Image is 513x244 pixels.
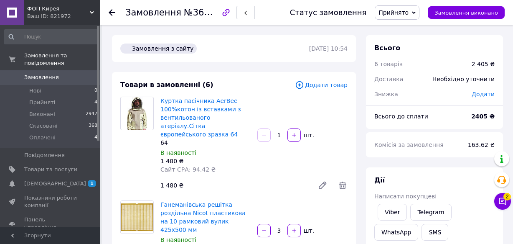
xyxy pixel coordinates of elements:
div: 64 [160,139,251,147]
a: Редагувати [314,177,331,194]
img: Ганеманівська решітка роздільна Nicot пластикова на 10 рамковий вулик 425х500 мм [121,201,153,234]
span: Виконані [29,110,55,118]
span: Видалити [338,180,348,190]
span: Повідомлення [24,152,65,159]
div: шт. [302,226,315,235]
div: Необхідно уточнити [427,70,500,88]
span: В наявності [160,149,196,156]
span: Прийнято [378,9,409,16]
span: Дії [374,176,385,184]
div: Повернутися назад [109,8,115,17]
span: 4 [94,134,97,141]
span: 368 [89,122,97,130]
a: Viber [378,204,407,221]
span: В наявності [160,236,196,243]
button: Чат з покупцем2 [494,193,511,210]
span: Доставка [374,76,403,82]
div: 1 480 ₴ [160,157,251,165]
span: [DEMOGRAPHIC_DATA] [24,180,86,187]
span: Замовлення виконано [434,10,498,16]
span: Замовлення [24,74,59,81]
span: Всього [374,44,400,52]
span: 0 [94,87,97,95]
div: Замовлення з сайту [120,44,197,54]
span: Всього до сплати [374,113,428,120]
span: Товари в замовленні (6) [120,81,213,89]
span: Панель управління [24,216,77,231]
span: Товари та послуги [24,166,77,173]
span: Знижка [374,91,398,98]
span: Показники роботи компанії [24,194,77,209]
span: Комісія за замовлення [374,141,444,148]
a: Куртка пасічника AerBee 100%котон із вставками з вентильованого атеріалу.Сітка європейського зраз... [160,98,241,138]
span: Скасовані [29,122,58,130]
a: Ганеманівська решітка роздільна Nicot пластикова на 10 рамковий вулик 425х500 мм [160,201,246,233]
button: SMS [422,224,448,241]
span: №361577651 [184,7,243,18]
a: Telegram [410,204,451,221]
span: Додати товар [295,80,348,90]
span: 4 [94,99,97,106]
div: 1 480 ₴ [157,180,311,191]
span: 1 [88,180,96,187]
span: Замовлення [125,8,181,18]
b: 2405 ₴ [471,113,495,120]
div: 2 405 ₴ [472,60,495,68]
span: Написати покупцеві [374,193,437,200]
span: 6 товарів [374,61,403,67]
span: Оплачені [29,134,56,141]
span: Сайт СРА: 94.42 ₴ [160,166,216,173]
span: Нові [29,87,41,95]
div: Статус замовлення [290,8,367,17]
time: [DATE] 10:54 [309,45,348,52]
div: Ваш ID: 821972 [27,13,100,20]
span: Замовлення та повідомлення [24,52,100,67]
input: Пошук [4,29,98,44]
span: ФОП Кирея [27,5,90,13]
span: 2 [503,193,511,200]
span: 2947 [86,110,97,118]
span: 163.62 ₴ [468,141,495,148]
span: Прийняті [29,99,55,106]
a: WhatsApp [374,224,418,241]
button: Замовлення виконано [428,6,505,19]
div: шт. [302,131,315,139]
span: Додати [472,91,495,98]
img: Куртка пасічника AerBee 100%котон із вставками з вентильованого атеріалу.Сітка європейського зраз... [127,97,147,130]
